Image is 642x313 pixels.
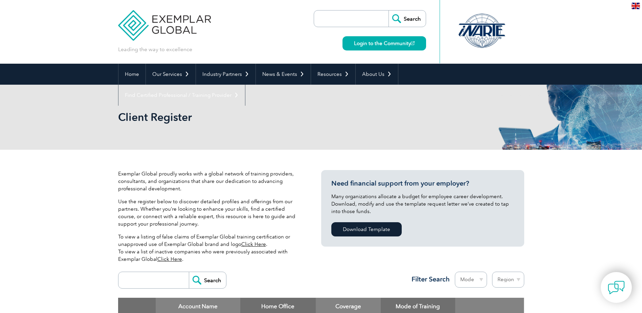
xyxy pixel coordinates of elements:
a: Resources [311,64,355,85]
a: Our Services [146,64,196,85]
h3: Need financial support from your employer? [331,179,514,188]
a: Login to the Community [342,36,426,50]
p: To view a listing of false claims of Exemplar Global training certification or unapproved use of ... [118,233,301,263]
p: Many organizations allocate a budget for employee career development. Download, modify and use th... [331,193,514,215]
h2: Client Register [118,112,402,123]
a: News & Events [256,64,311,85]
img: contact-chat.png [608,279,625,296]
input: Search [389,11,426,27]
a: Download Template [331,222,402,236]
a: Click Here [241,241,266,247]
a: About Us [356,64,398,85]
input: Search [189,272,226,288]
p: Use the register below to discover detailed profiles and offerings from our partners. Whether you... [118,198,301,228]
h3: Filter Search [407,275,450,284]
a: Find Certified Professional / Training Provider [118,85,245,106]
img: open_square.png [411,41,415,45]
p: Exemplar Global proudly works with a global network of training providers, consultants, and organ... [118,170,301,192]
img: en [632,3,640,9]
a: Industry Partners [196,64,256,85]
a: Home [118,64,146,85]
p: Leading the way to excellence [118,46,192,53]
a: Click Here [157,256,182,262]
